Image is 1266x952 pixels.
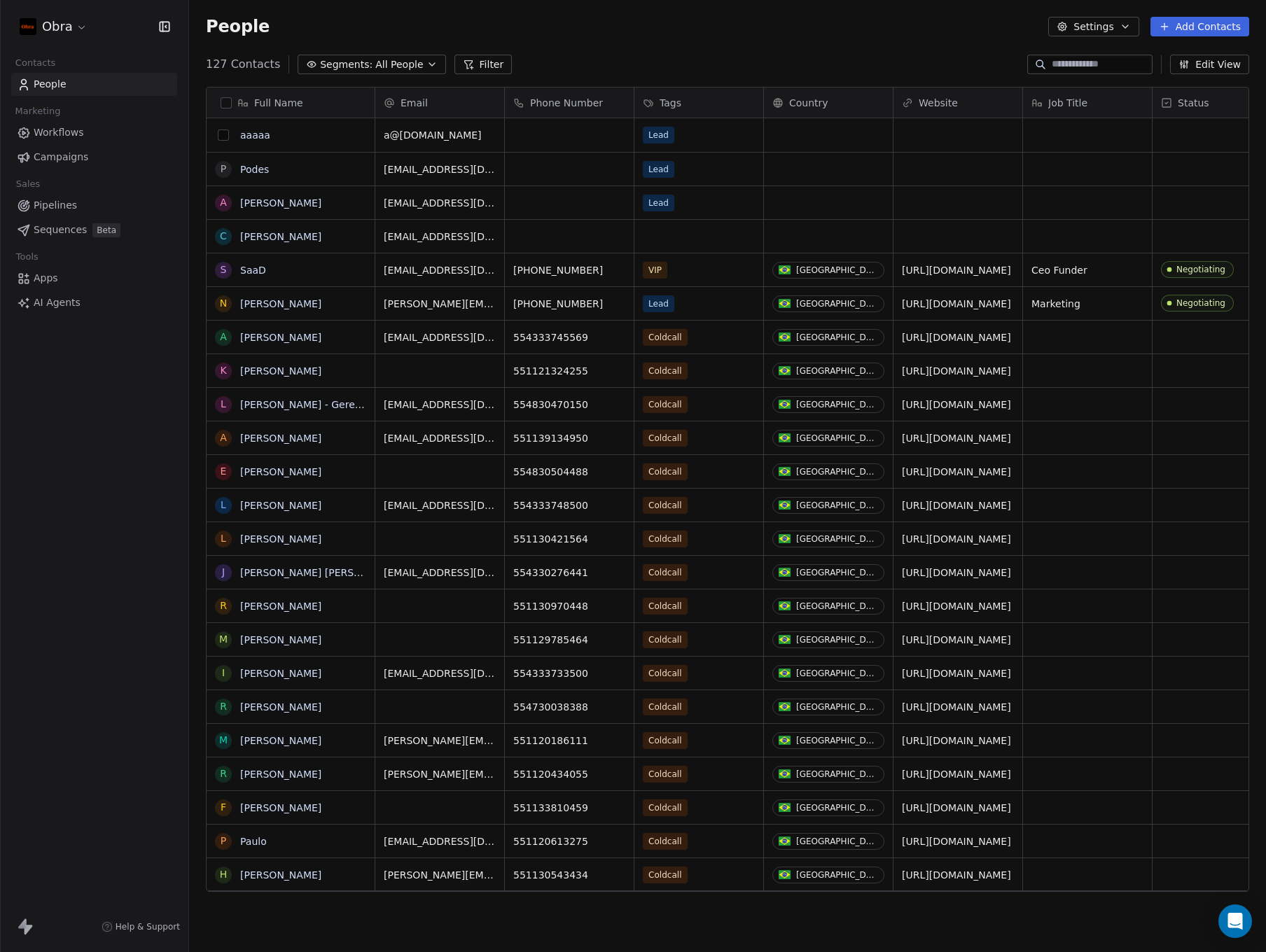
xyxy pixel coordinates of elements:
a: [PERSON_NAME] [240,231,321,242]
span: Coldcall [643,799,688,816]
div: [GEOGRAPHIC_DATA] [796,299,878,309]
div: R [220,598,227,613]
span: 127 Contacts [206,56,280,73]
div: [GEOGRAPHIC_DATA] [796,568,878,577]
a: [PERSON_NAME] [240,769,321,780]
span: 554830470150 [513,398,625,412]
button: Filter [454,55,513,74]
span: [EMAIL_ADDRESS][DOMAIN_NAME] [384,566,496,580]
a: Campaigns [11,146,177,169]
button: Obra [17,15,90,38]
div: [GEOGRAPHIC_DATA] [796,769,878,779]
span: [EMAIL_ADDRESS][DOMAIN_NAME] [384,230,496,244]
span: Email [401,96,428,110]
span: 551133810459 [513,801,625,815]
div: E [221,464,227,479]
a: [PERSON_NAME] [PERSON_NAME] [240,567,406,578]
div: M [219,632,228,647]
span: [EMAIL_ADDRESS][DOMAIN_NAME] [384,834,496,848]
a: [PERSON_NAME] [240,500,321,511]
span: All People [375,57,423,72]
span: 554830504488 [513,465,625,479]
div: [GEOGRAPHIC_DATA] [796,635,878,645]
span: 551130543434 [513,868,625,882]
a: AI Agents [11,291,177,314]
a: [PERSON_NAME] [240,601,321,612]
div: A [220,195,227,210]
span: 551120613275 [513,834,625,848]
span: Lead [643,161,674,178]
div: [GEOGRAPHIC_DATA] [796,803,878,813]
a: [URL][DOMAIN_NAME] [902,836,1011,847]
span: [EMAIL_ADDRESS][DOMAIN_NAME] [384,498,496,512]
a: People [11,73,177,96]
span: Phone Number [530,96,603,110]
span: Beta [92,223,120,237]
div: [GEOGRAPHIC_DATA] [796,668,878,678]
a: [URL][DOMAIN_NAME] [902,365,1011,377]
span: Coldcall [643,833,688,850]
span: [EMAIL_ADDRESS][DOMAIN_NAME] [384,196,496,210]
a: Workflows [11,121,177,144]
a: [PERSON_NAME] [240,634,321,645]
a: [URL][DOMAIN_NAME] [902,433,1011,444]
div: H [220,867,228,882]
span: Contacts [9,52,62,73]
span: Coldcall [643,329,688,346]
span: Tags [660,96,681,110]
span: People [206,16,270,37]
a: Apps [11,267,177,290]
a: [PERSON_NAME] [240,433,321,444]
span: Segments: [320,57,373,72]
span: Coldcall [643,867,688,883]
div: L [221,531,226,546]
span: 551139134950 [513,431,625,445]
a: [PERSON_NAME] - Gerente Financeiro [240,399,424,410]
span: Coldcall [643,430,688,447]
span: [PHONE_NUMBER] [513,263,625,277]
span: [EMAIL_ADDRESS][DOMAIN_NAME] [384,431,496,445]
a: [PERSON_NAME] [240,869,321,881]
div: I [222,666,225,680]
div: Phone Number [505,87,634,118]
span: 551129785464 [513,633,625,647]
div: N [220,296,227,311]
a: Help & Support [102,921,180,932]
div: [GEOGRAPHIC_DATA] [796,702,878,712]
span: Obra [42,17,73,36]
span: Coldcall [643,598,688,615]
button: Settings [1048,17,1139,36]
span: [EMAIL_ADDRESS][DOMAIN_NAME] [384,330,496,344]
div: Negotiating [1176,265,1225,274]
span: Help & Support [116,921,180,932]
div: Tags [634,87,763,118]
span: Coldcall [643,665,688,682]
div: J [222,565,225,580]
span: Coldcall [643,531,688,547]
a: [URL][DOMAIN_NAME] [902,332,1011,343]
div: Website [893,87,1022,118]
div: L [221,498,226,512]
span: [EMAIL_ADDRESS][DOMAIN_NAME] [384,666,496,680]
span: 551120434055 [513,767,625,781]
div: [GEOGRAPHIC_DATA] [796,366,878,376]
span: Coldcall [643,463,688,480]
span: Coldcall [643,631,688,648]
span: Sales [10,174,46,195]
a: [PERSON_NAME] [240,735,321,746]
a: [PERSON_NAME] [240,365,321,377]
a: [URL][DOMAIN_NAME] [902,869,1011,881]
a: [PERSON_NAME] [240,298,321,309]
div: [GEOGRAPHIC_DATA] [796,332,878,342]
span: 551121324255 [513,364,625,378]
span: 554730038388 [513,700,625,714]
span: Coldcall [643,497,688,514]
a: [URL][DOMAIN_NAME] [902,668,1011,679]
span: [PHONE_NUMBER] [513,297,625,311]
span: Tools [10,246,44,267]
span: 554330276441 [513,566,625,580]
span: Lead [643,195,674,211]
a: [URL][DOMAIN_NAME] [902,399,1011,410]
span: Full Name [254,96,303,110]
div: [GEOGRAPHIC_DATA] [796,265,878,275]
